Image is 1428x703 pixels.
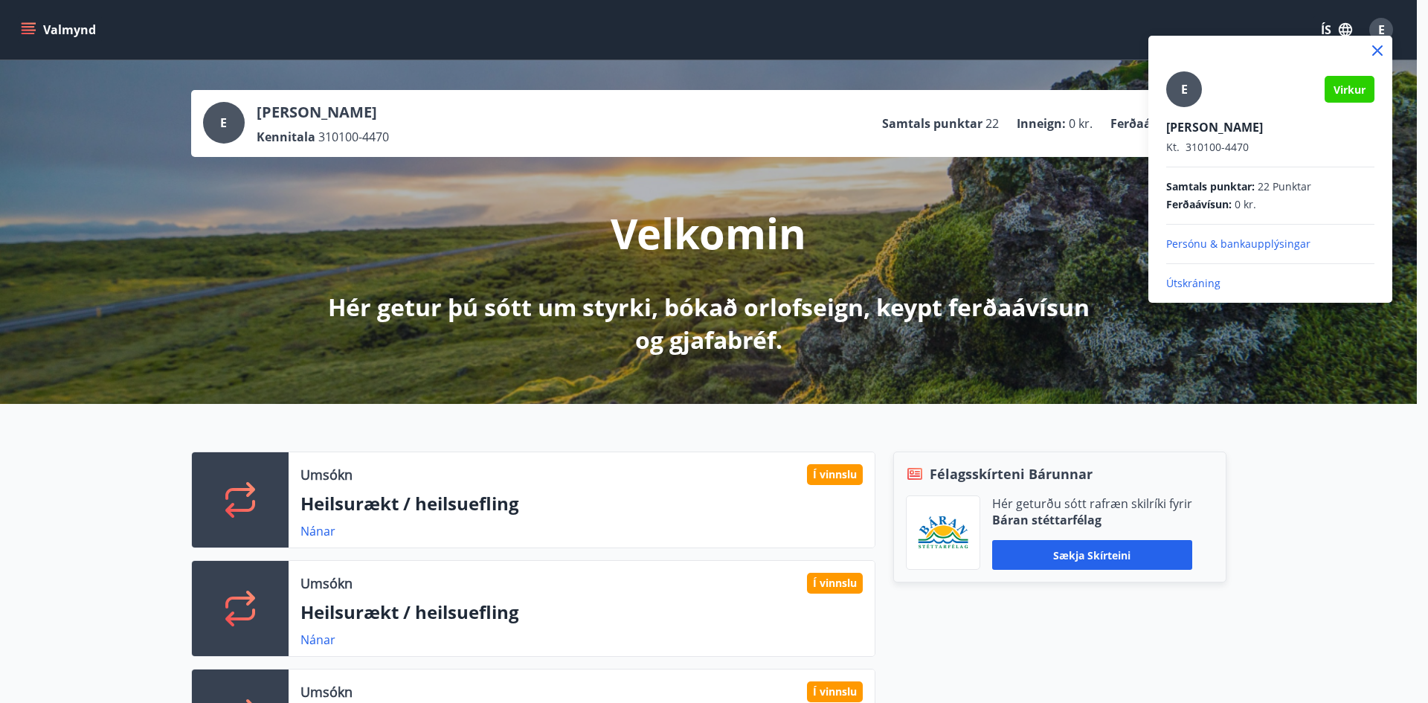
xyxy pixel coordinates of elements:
[1181,81,1188,97] span: E
[1166,179,1255,194] span: Samtals punktar :
[1334,83,1366,97] span: Virkur
[1166,237,1374,251] p: Persónu & bankaupplýsingar
[1166,140,1180,154] span: Kt.
[1166,119,1374,135] p: [PERSON_NAME]
[1166,276,1374,291] p: Útskráning
[1258,179,1311,194] span: 22 Punktar
[1166,140,1374,155] p: 310100-4470
[1166,197,1232,212] span: Ferðaávísun :
[1235,197,1256,212] span: 0 kr.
